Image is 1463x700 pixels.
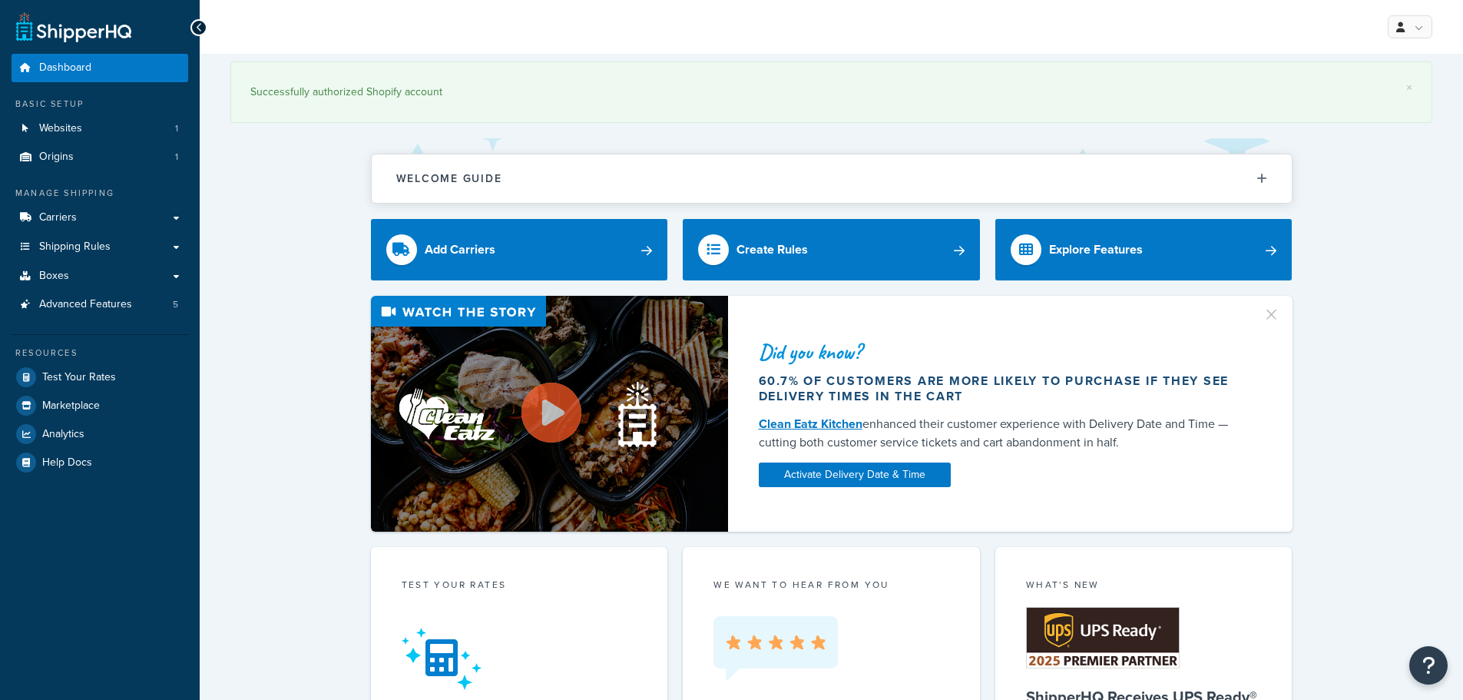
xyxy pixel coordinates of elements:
span: Boxes [39,270,69,283]
a: Carriers [12,204,188,232]
div: Explore Features [1049,239,1143,260]
span: Origins [39,151,74,164]
img: Video thumbnail [371,296,728,532]
a: Analytics [12,420,188,448]
span: Advanced Features [39,298,132,311]
a: Create Rules [683,219,980,280]
a: Test Your Rates [12,363,188,391]
span: Websites [39,122,82,135]
a: Advanced Features5 [12,290,188,319]
div: Add Carriers [425,239,495,260]
a: Explore Features [995,219,1293,280]
div: Resources [12,347,188,360]
span: Carriers [39,211,77,224]
span: Dashboard [39,61,91,75]
a: Clean Eatz Kitchen [759,415,862,433]
button: Open Resource Center [1409,646,1448,685]
button: Welcome Guide [372,154,1292,203]
div: Manage Shipping [12,187,188,200]
div: Did you know? [759,341,1244,363]
div: Create Rules [736,239,808,260]
span: Help Docs [42,456,92,469]
div: Basic Setup [12,98,188,111]
span: Test Your Rates [42,371,116,384]
div: Test your rates [402,578,637,595]
a: Websites1 [12,114,188,143]
a: Boxes [12,262,188,290]
li: Advanced Features [12,290,188,319]
p: we want to hear from you [713,578,949,592]
a: × [1406,81,1412,94]
div: What's New [1026,578,1262,595]
li: Origins [12,143,188,171]
span: 1 [175,151,178,164]
div: Successfully authorized Shopify account [250,81,1412,103]
a: Marketplace [12,392,188,420]
a: Dashboard [12,54,188,82]
a: Add Carriers [371,219,668,280]
span: Marketplace [42,400,100,413]
a: Activate Delivery Date & Time [759,463,951,487]
div: 60.7% of customers are more likely to purchase if they see delivery times in the cart [759,373,1244,404]
h2: Welcome Guide [396,173,502,184]
a: Shipping Rules [12,233,188,261]
li: Websites [12,114,188,143]
a: Origins1 [12,143,188,171]
span: Analytics [42,428,84,441]
span: Shipping Rules [39,241,111,254]
span: 5 [173,298,178,311]
a: Help Docs [12,449,188,476]
span: 1 [175,122,178,135]
div: enhanced their customer experience with Delivery Date and Time — cutting both customer service ti... [759,415,1244,452]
